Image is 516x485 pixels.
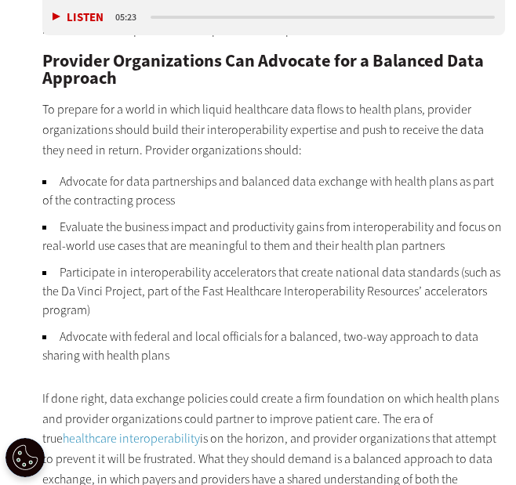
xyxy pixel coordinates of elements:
li: Evaluate the business impact and productivity gains from interoperability and focus on real-world... [42,218,505,255]
a: healthcare interoperability [63,430,200,447]
p: To prepare for a world in which liquid healthcare data flows to health plans, provider organizati... [42,100,505,160]
div: duration [113,11,148,25]
div: Cookie Settings [5,438,45,477]
button: Listen [53,13,104,24]
button: Open Preferences [5,438,45,477]
h2: Provider Organizations Can Advocate for a Balanced Data Approach [42,52,505,88]
li: Advocate with federal and local officials for a balanced, two-way approach to data sharing with h... [42,328,505,365]
li: Participate in interoperability accelerators that create national data standards (such as the Da ... [42,263,505,320]
li: Advocate for data partnerships and balanced data exchange with health plans as part of the contra... [42,172,505,210]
